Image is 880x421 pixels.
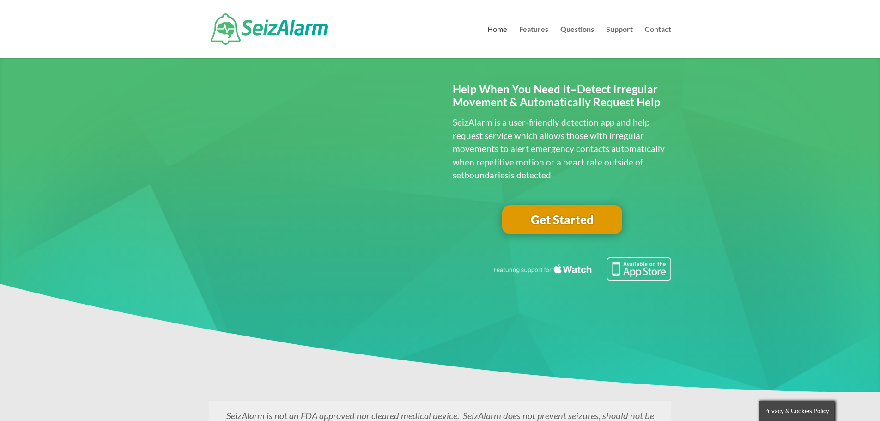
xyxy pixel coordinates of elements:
[645,26,671,58] a: Contact
[798,385,870,411] iframe: Help widget launcher
[764,407,829,415] span: Privacy & Cookies Policy
[464,170,509,180] span: boundaries
[453,116,671,182] p: SeizAlarm is a user-friendly detection app and help request service which allows those with irreg...
[519,26,548,58] a: Features
[211,13,328,45] img: SeizAlarm
[492,257,671,281] img: Seizure detection available in the Apple App Store.
[487,26,507,58] a: Home
[453,83,671,114] h2: Help When You Need It–Detect Irregular Movement & Automatically Request Help
[502,205,622,235] a: Get Started
[606,26,633,58] a: Support
[492,272,671,282] a: Featuring seizure detection support for the Apple Watch
[560,26,594,58] a: Questions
